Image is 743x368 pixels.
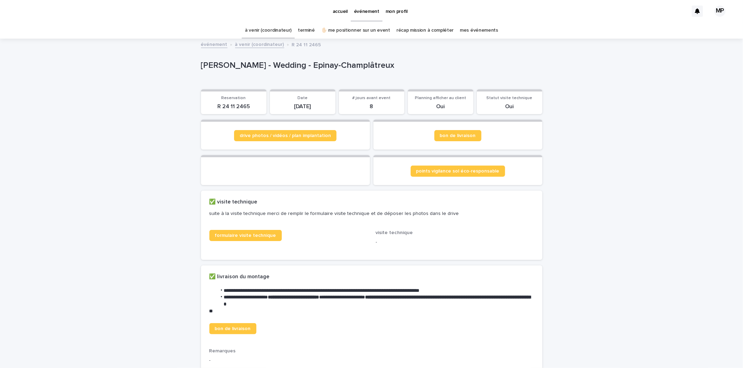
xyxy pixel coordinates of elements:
span: drive photos / vidéos / plan implantation [240,133,331,138]
p: R 24 11 2465 [205,103,262,110]
p: [PERSON_NAME] - Wedding - Epinay-Champlâtreux [201,61,540,71]
a: mes événements [460,22,498,39]
span: Planning afficher au client [415,96,466,100]
a: drive photos / vidéos / plan implantation [234,130,336,141]
p: [DATE] [274,103,331,110]
span: Reservation [222,96,246,100]
span: formulaire visite technique [215,233,276,238]
a: bon de livraison [209,323,256,334]
p: Oui [481,103,538,110]
span: visite technique [376,230,413,235]
a: formulaire visite technique [209,230,282,241]
p: - [376,239,534,246]
span: # jours avant event [353,96,391,100]
a: à venir (coordinateur) [235,40,284,48]
a: bon de livraison [434,130,481,141]
p: - [209,357,534,364]
span: Date [297,96,308,100]
a: récap mission à compléter [396,22,454,39]
a: points vigilance sol éco-responsable [411,166,505,177]
img: Ls34BcGeRexTGTNfXpUC [14,4,82,18]
span: bon de livraison [215,326,251,331]
p: R 24 11 2465 [292,40,321,48]
span: bon de livraison [440,133,476,138]
a: événement [201,40,227,48]
span: Statut visite technique [487,96,533,100]
p: Oui [412,103,469,110]
div: MP [714,6,726,17]
span: points vigilance sol éco-responsable [416,169,500,174]
h2: ✅ visite technique [209,199,257,205]
h2: ✅ livraison du montage [209,274,270,280]
p: suite à la visite technique merci de remplir le formulaire visite technique et de déposer les pho... [209,210,531,217]
a: à venir (coordinateur) [245,22,292,39]
a: ✋🏻 me positionner sur un event [321,22,390,39]
a: terminé [298,22,315,39]
span: Remarques [209,349,236,353]
p: 8 [343,103,400,110]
